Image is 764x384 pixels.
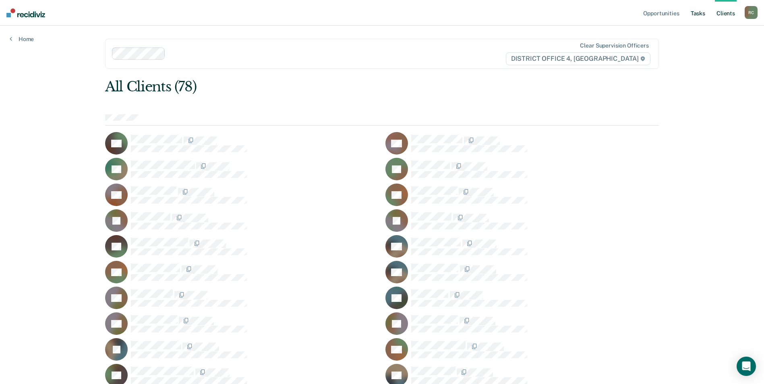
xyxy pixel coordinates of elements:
[745,6,758,19] div: R C
[737,357,756,376] div: Open Intercom Messenger
[580,42,648,49] div: Clear supervision officers
[10,35,34,43] a: Home
[745,6,758,19] button: RC
[506,52,650,65] span: DISTRICT OFFICE 4, [GEOGRAPHIC_DATA]
[6,8,45,17] img: Recidiviz
[105,78,548,95] div: All Clients (78)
